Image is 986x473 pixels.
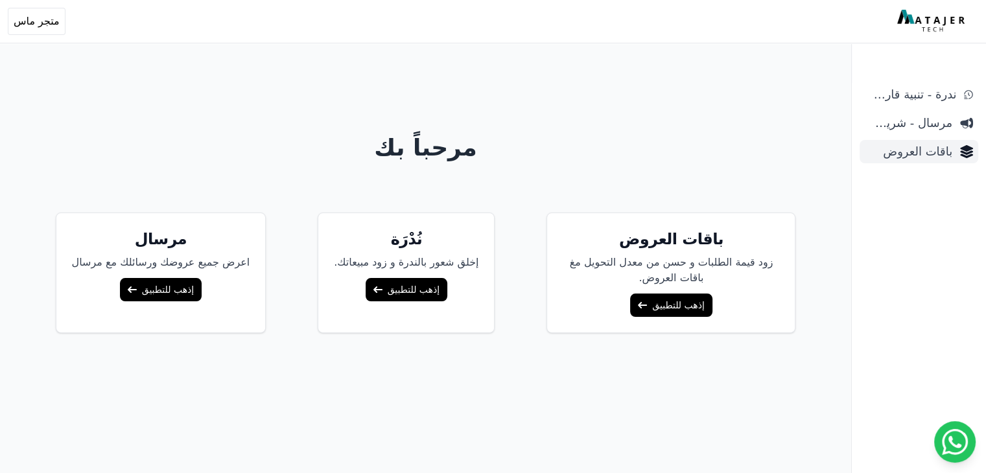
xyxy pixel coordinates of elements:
[897,10,968,33] img: MatajerTech Logo
[72,255,250,270] p: اعرض جميع عروضك ورسائلك مع مرسال
[865,114,952,132] span: مرسال - شريط دعاية
[8,8,65,35] button: متجر ماس
[72,229,250,249] h5: مرسال
[14,14,60,29] span: متجر ماس
[865,86,956,104] span: ندرة - تنبية قارب علي النفاذ
[563,255,779,286] p: زود قيمة الطلبات و حسن من معدل التحويل مغ باقات العروض.
[366,278,447,301] a: إذهب للتطبيق
[120,278,202,301] a: إذهب للتطبيق
[630,294,712,317] a: إذهب للتطبيق
[334,255,478,270] p: إخلق شعور بالندرة و زود مبيعاتك.
[334,229,478,249] h5: نُدْرَة
[11,135,841,161] h1: مرحباً بك
[865,143,952,161] span: باقات العروض
[563,229,779,249] h5: باقات العروض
